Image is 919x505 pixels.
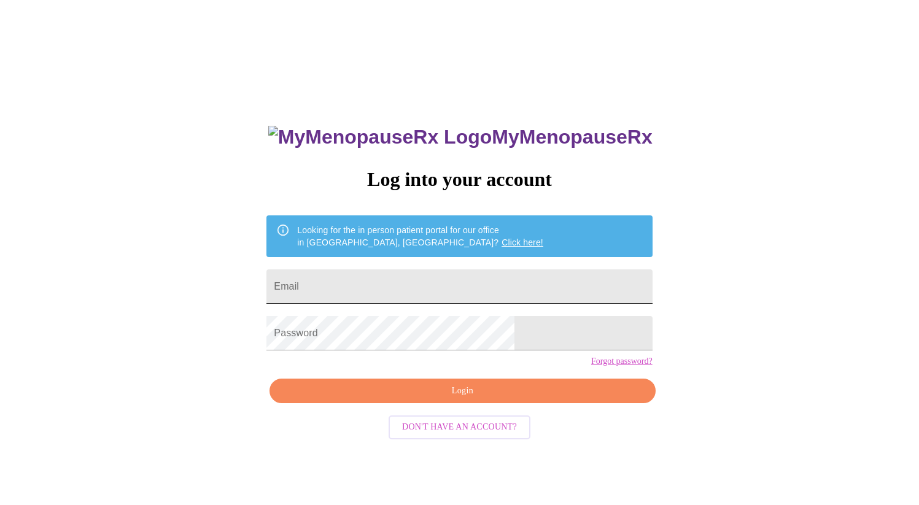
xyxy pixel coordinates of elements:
[402,420,517,435] span: Don't have an account?
[266,168,652,191] h3: Log into your account
[297,219,543,253] div: Looking for the in person patient portal for our office in [GEOGRAPHIC_DATA], [GEOGRAPHIC_DATA]?
[268,126,492,148] img: MyMenopauseRx Logo
[591,357,653,366] a: Forgot password?
[389,415,530,439] button: Don't have an account?
[284,384,641,399] span: Login
[268,126,653,148] h3: MyMenopauseRx
[502,237,543,247] a: Click here!
[269,379,655,404] button: Login
[386,421,533,431] a: Don't have an account?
